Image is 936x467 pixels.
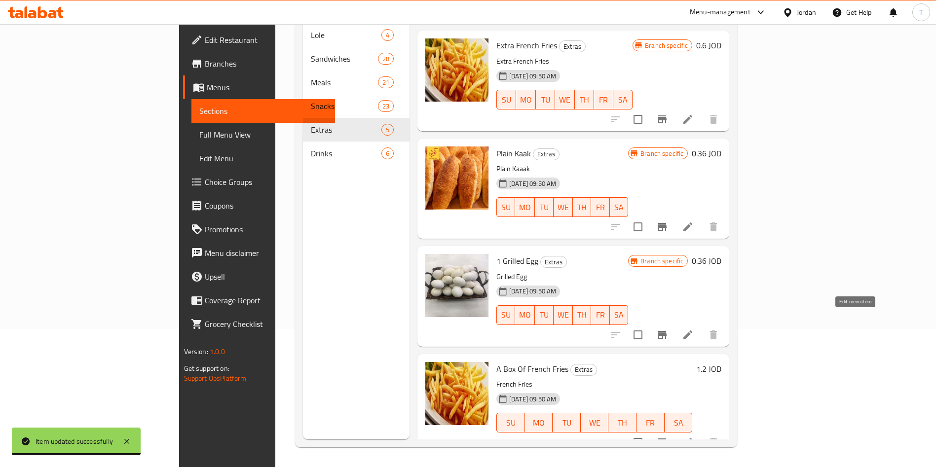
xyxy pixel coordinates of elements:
[191,99,336,123] a: Sections
[191,146,336,170] a: Edit Menu
[696,38,721,52] h6: 0.6 JOD
[594,90,613,109] button: FR
[303,19,410,169] nav: Menu sections
[311,100,378,112] div: Snacks
[595,308,605,322] span: FR
[636,413,665,432] button: FR
[702,323,725,347] button: delete
[557,416,577,430] span: TU
[496,361,568,376] span: A Box Of French Fries
[199,152,328,164] span: Edit Menu
[628,109,648,130] span: Select to update
[205,34,328,46] span: Edit Restaurant
[598,93,609,107] span: FR
[425,38,488,102] img: Extra French Fries
[191,123,336,146] a: Full Menu View
[591,305,609,325] button: FR
[496,197,515,217] button: SU
[303,47,410,71] div: Sandwiches28
[303,118,410,142] div: Extras5
[378,76,394,88] div: items
[554,305,573,325] button: WE
[311,53,378,65] div: Sandwiches
[199,129,328,141] span: Full Menu View
[205,271,328,283] span: Upsell
[650,323,674,347] button: Branch-specific-item
[501,93,512,107] span: SU
[650,215,674,239] button: Branch-specific-item
[496,305,515,325] button: SU
[640,416,661,430] span: FR
[184,362,229,375] span: Get support on:
[585,416,605,430] span: WE
[496,413,525,432] button: SU
[303,71,410,94] div: Meals21
[692,254,721,268] h6: 0.36 JOD
[560,41,585,52] span: Extras
[496,378,692,391] p: French Fries
[505,179,560,188] span: [DATE] 09:50 AM
[205,200,328,212] span: Coupons
[570,364,597,376] div: Extras
[608,413,636,432] button: TH
[205,247,328,259] span: Menu disclaimer
[696,362,721,376] h6: 1.2 JOD
[682,221,694,233] a: Edit menu item
[184,372,247,385] a: Support.OpsPlatform
[650,108,674,131] button: Branch-specific-item
[207,81,328,93] span: Menus
[558,308,569,322] span: WE
[311,29,381,41] span: Lole
[501,308,511,322] span: SU
[36,436,113,447] div: Item updated successfully
[540,256,567,268] div: Extras
[425,254,488,317] img: 1 Grilled Egg
[614,308,624,322] span: SA
[378,100,394,112] div: items
[539,200,549,215] span: TU
[496,163,628,175] p: Plain Kaaak
[183,28,336,52] a: Edit Restaurant
[381,147,394,159] div: items
[682,436,694,448] a: Edit menu item
[535,305,553,325] button: TU
[650,431,674,454] button: Branch-specific-item
[515,305,535,325] button: MO
[303,23,410,47] div: Lole4
[577,308,587,322] span: TH
[573,197,591,217] button: TH
[702,431,725,454] button: delete
[613,90,633,109] button: SA
[496,38,557,53] span: Extra French Fries
[382,31,393,40] span: 4
[665,413,693,432] button: SA
[381,29,394,41] div: items
[183,265,336,288] a: Upsell
[682,113,694,125] a: Edit menu item
[541,256,566,268] span: Extras
[575,90,594,109] button: TH
[311,76,378,88] span: Meals
[919,7,923,18] span: T
[536,90,555,109] button: TU
[496,253,538,268] span: 1 Grilled Egg
[183,217,336,241] a: Promotions
[559,93,570,107] span: WE
[183,312,336,336] a: Grocery Checklist
[183,194,336,217] a: Coupons
[555,90,574,109] button: WE
[311,124,381,136] div: Extras
[690,6,750,18] div: Menu-management
[311,147,381,159] span: Drinks
[540,93,551,107] span: TU
[205,294,328,306] span: Coverage Report
[702,108,725,131] button: delete
[571,364,597,375] span: Extras
[303,142,410,165] div: Drinks6
[539,308,549,322] span: TU
[559,40,586,52] div: Extras
[496,90,516,109] button: SU
[501,200,511,215] span: SU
